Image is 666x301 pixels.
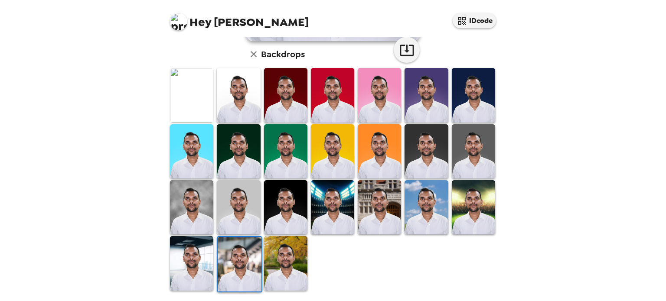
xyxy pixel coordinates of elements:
button: IDcode [453,13,496,28]
h6: Backdrops [261,47,305,61]
img: profile pic [170,13,187,30]
span: [PERSON_NAME] [170,9,309,28]
img: Original [170,68,213,122]
span: Hey [189,14,211,30]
